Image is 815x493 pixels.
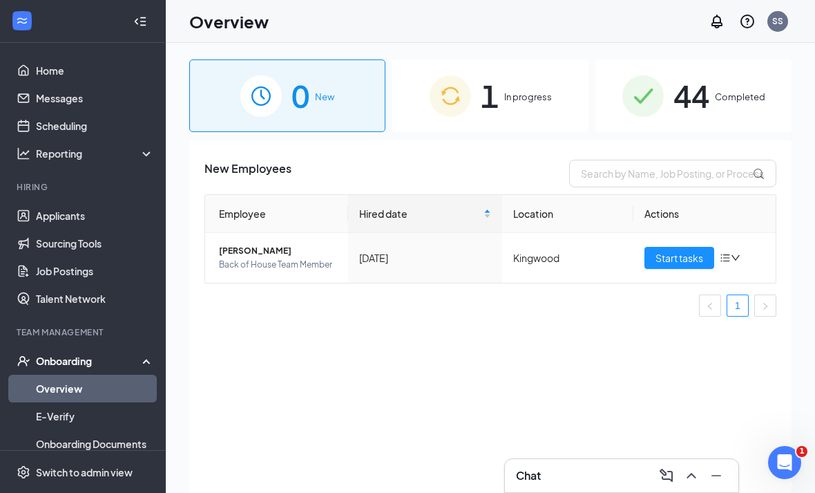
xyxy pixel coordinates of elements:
span: bars [720,252,731,263]
span: 44 [673,72,709,120]
span: left [706,302,714,310]
button: left [699,295,721,317]
a: Job Postings [36,257,154,285]
span: Completed [715,90,765,104]
th: Location [502,195,633,233]
button: ChevronUp [680,465,702,487]
div: SS [772,15,783,27]
div: [DATE] [359,250,492,266]
svg: WorkstreamLogo [15,14,29,28]
li: 1 [727,295,749,317]
li: Next Page [754,295,776,317]
input: Search by Name, Job Posting, or Process [569,160,776,187]
span: New [315,90,334,104]
div: Team Management [17,326,151,338]
button: ComposeMessage [655,465,678,487]
svg: Analysis [17,147,30,160]
a: Messages [36,84,154,112]
div: Onboarding [36,354,142,368]
span: down [731,253,740,263]
span: New Employees [204,160,291,187]
span: right [761,302,769,310]
li: Previous Page [699,295,721,317]
span: In progress [504,90,552,104]
a: Scheduling [36,112,154,140]
span: 1 [796,446,807,457]
svg: UserCheck [17,354,30,368]
h3: Chat [516,468,541,483]
th: Employee [205,195,348,233]
a: E-Verify [36,402,154,430]
button: Start tasks [644,247,714,269]
a: Onboarding Documents [36,430,154,458]
a: Overview [36,375,154,402]
svg: QuestionInfo [739,13,756,30]
svg: Notifications [709,13,725,30]
svg: Collapse [133,15,147,28]
div: Reporting [36,147,155,160]
div: Switch to admin view [36,465,133,479]
span: [PERSON_NAME] [219,244,337,258]
a: Talent Network [36,285,154,313]
a: Sourcing Tools [36,230,154,257]
td: Kingwood [502,233,633,283]
span: 0 [291,72,309,120]
button: right [754,295,776,317]
span: Hired date [359,206,481,221]
a: 1 [727,295,748,316]
a: Applicants [36,202,154,230]
a: Home [36,57,154,84]
h1: Overview [189,10,269,33]
span: 1 [481,72,499,120]
th: Actions [633,195,776,233]
div: Hiring [17,181,151,193]
iframe: Intercom live chat [768,446,801,479]
span: Start tasks [655,250,703,266]
svg: ChevronUp [683,467,700,484]
svg: Settings [17,465,30,479]
svg: Minimize [708,467,725,484]
button: Minimize [705,465,727,487]
span: Back of House Team Member [219,258,337,272]
svg: ComposeMessage [658,467,675,484]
